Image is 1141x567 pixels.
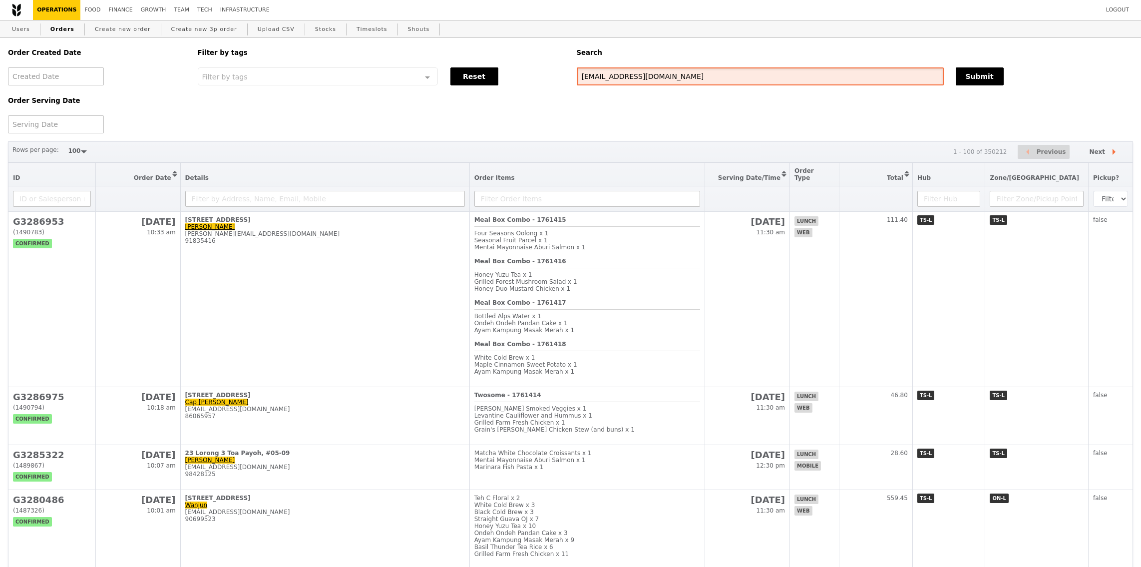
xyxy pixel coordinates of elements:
span: Filter by tags [202,72,248,81]
span: 28.60 [891,450,908,457]
button: Next [1081,145,1129,159]
span: Hub [917,174,931,181]
h2: [DATE] [100,216,175,227]
div: Straight Guava OJ x 7 [474,516,700,523]
a: Timeslots [353,20,391,38]
span: [PERSON_NAME] Smoked Veggies x 1 [474,405,587,412]
a: Create new order [91,20,155,38]
a: [PERSON_NAME] [185,457,235,464]
span: confirmed [13,239,52,248]
b: Meal Box Combo - 1761415 [474,216,566,223]
a: Shouts [404,20,434,38]
span: web [794,506,812,516]
div: (1490783) [13,229,91,236]
input: Filter Hub [917,191,981,207]
h2: [DATE] [710,392,785,402]
div: Marinara Fish Pasta x 1 [474,464,700,471]
span: 46.80 [891,392,908,399]
input: Filter Order Items [474,191,700,207]
span: lunch [794,216,818,226]
span: confirmed [13,517,52,527]
span: TS-L [990,449,1007,458]
h2: G3280486 [13,495,91,505]
span: false [1093,216,1108,223]
span: 10:07 am [147,462,175,469]
span: Levantine Cauliflower and Hummus x 1 [474,412,592,419]
span: 10:18 am [147,404,175,411]
div: [EMAIL_ADDRESS][DOMAIN_NAME] [185,464,465,471]
a: Users [8,20,34,38]
h2: G3286953 [13,216,91,227]
span: confirmed [13,472,52,482]
a: Stocks [311,20,340,38]
h2: [DATE] [100,392,175,402]
label: Rows per page: [12,145,59,155]
div: (1490794) [13,404,91,411]
div: 98428125 [185,471,465,478]
span: mobile [794,461,821,471]
button: Reset [450,67,498,85]
input: Filter Zone/Pickup Point [990,191,1084,207]
a: Cap [PERSON_NAME] [185,399,249,406]
span: Grilled Farm Fresh Chicken x 1 [474,419,565,426]
b: Twosome - 1761414 [474,392,541,399]
h2: [DATE] [100,495,175,505]
span: 559.45 [887,495,908,502]
div: [STREET_ADDRESS] [185,216,465,223]
span: Order Type [794,167,814,181]
span: ID [13,174,20,181]
span: TS-L [917,449,935,458]
b: Meal Box Combo - 1761416 [474,258,566,265]
div: [STREET_ADDRESS] [185,495,465,502]
span: TS-L [917,215,935,225]
span: Honey Yuzu Tea x 1 [474,271,532,278]
span: web [794,228,812,237]
a: [PERSON_NAME] [185,223,235,230]
h5: Filter by tags [198,49,565,56]
b: Meal Box Combo - 1761417 [474,299,566,306]
div: 91835416 [185,237,465,244]
div: [STREET_ADDRESS] [185,392,465,399]
div: Mentai Mayonnaise Aburi Salmon x 1 [474,457,700,464]
span: 10:33 am [147,229,175,236]
span: Order Items [474,174,515,181]
span: false [1093,495,1108,502]
span: lunch [794,392,818,401]
span: lunch [794,495,818,504]
span: Seasonal Fruit Parcel x 1 [474,237,548,244]
div: Teh C Floral x 2 [474,495,700,502]
h2: G3285322 [13,450,91,460]
div: Grilled Farm Fresh Chicken x 11 [474,551,700,558]
h5: Order Serving Date [8,97,186,104]
a: Orders [46,20,78,38]
h5: Search [577,49,1134,56]
div: 90699523 [185,516,465,523]
div: Black Cold Brew x 3 [474,509,700,516]
h2: [DATE] [710,216,785,227]
span: Zone/[GEOGRAPHIC_DATA] [990,174,1079,181]
span: confirmed [13,414,52,424]
span: Maple Cinnamon Sweet Potato x 1 [474,361,577,368]
div: 23 Lorong 3 Toa Payoh, #05-09 [185,450,465,457]
a: Wanjun [185,502,208,509]
span: TS-L [990,391,1007,400]
span: 11:30 am [757,404,785,411]
button: Submit [956,67,1004,85]
span: Ayam Kampung Masak Merah x 1 [474,327,574,334]
b: Meal Box Combo - 1761418 [474,341,566,348]
h2: [DATE] [710,495,785,505]
span: 11:30 am [757,229,785,236]
span: 11:30 am [757,507,785,514]
span: ON-L [990,494,1008,503]
a: Create new 3p order [167,20,241,38]
div: (1487326) [13,507,91,514]
button: Previous [1018,145,1070,159]
input: Serving Date [8,115,104,133]
h2: G3286975 [13,392,91,402]
input: ID or Salesperson name [13,191,91,207]
span: false [1093,450,1108,457]
span: Ayam Kampung Masak Merah x 1 [474,368,574,375]
div: Basil Thunder Tea Rice x 6 [474,544,700,551]
span: Next [1089,146,1105,158]
span: Grain's [PERSON_NAME] Chicken Stew (and buns) x 1 [474,426,635,433]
